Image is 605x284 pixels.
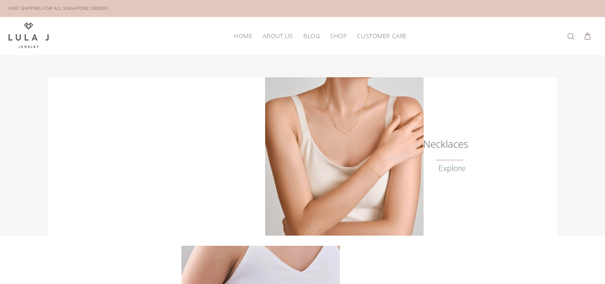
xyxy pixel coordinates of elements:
[8,4,108,13] div: FREE SHIPPING FOR ALL SINGAPORE ORDERS
[229,29,257,42] a: HOME
[303,33,320,39] span: Blog
[263,33,293,39] span: About Us
[265,77,424,236] img: Lula J Gold Necklaces Collection
[438,163,465,173] a: Explore
[352,29,407,42] a: Customer Care
[234,33,252,39] span: HOME
[357,33,407,39] span: Customer Care
[298,29,325,42] a: Blog
[330,33,347,39] span: Shop
[423,140,465,148] h6: Necklaces
[325,29,352,42] a: Shop
[257,29,298,42] a: About Us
